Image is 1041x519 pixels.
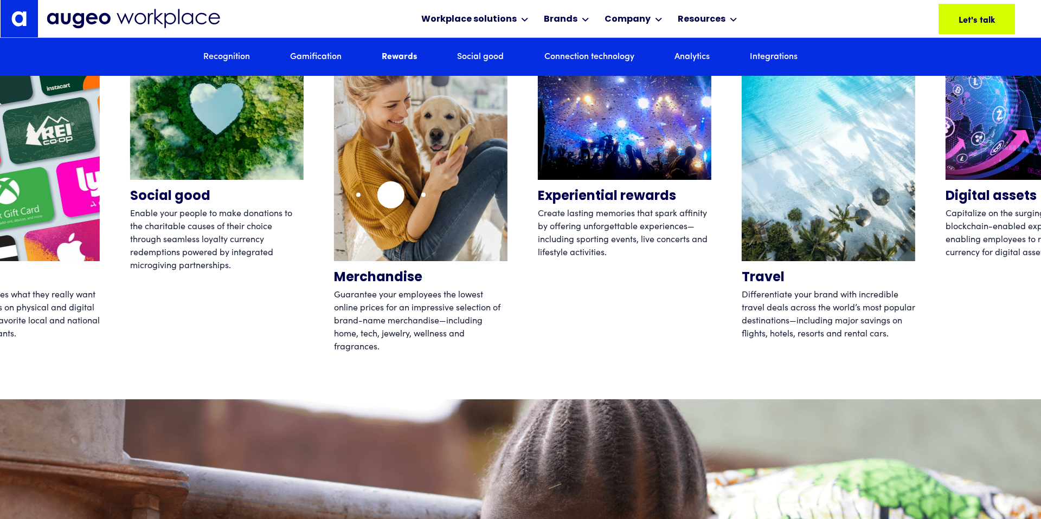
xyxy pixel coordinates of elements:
[742,31,915,356] div: 6 / 12
[674,51,710,63] a: Analytics
[421,13,517,26] div: Workplace solutions
[939,4,1015,34] a: Let's talk
[605,13,651,26] div: Company
[742,269,915,288] h4: Travel
[538,31,711,356] div: 5 / 12
[538,206,711,258] p: Create lasting memories that spark affinity by offering unforgettable experiences—including sport...
[290,51,342,63] a: Gamification
[457,51,504,63] a: Social good
[130,188,304,206] h4: Social good
[203,51,250,63] a: Recognition
[544,51,634,63] a: Connection technology
[334,269,507,288] h4: Merchandise
[130,31,304,356] div: 3 / 12
[544,13,577,26] div: Brands
[47,9,220,29] img: Augeo Workplace business unit full logo in mignight blue.
[130,206,304,271] p: Enable your people to make donations to the charitable causes of their choice through seamless lo...
[742,287,915,339] p: Differentiate your brand with incredible travel deals across the world’s most popular destination...
[334,287,507,352] p: Guarantee your employees the lowest online prices for an impressive selection of brand-name merch...
[11,11,27,26] img: Augeo's "a" monogram decorative logo in white.
[382,51,417,63] a: Rewards
[538,188,711,206] h4: Experiential rewards
[750,51,798,63] a: Integrations
[678,13,725,26] div: Resources
[334,31,507,356] div: 4 / 12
